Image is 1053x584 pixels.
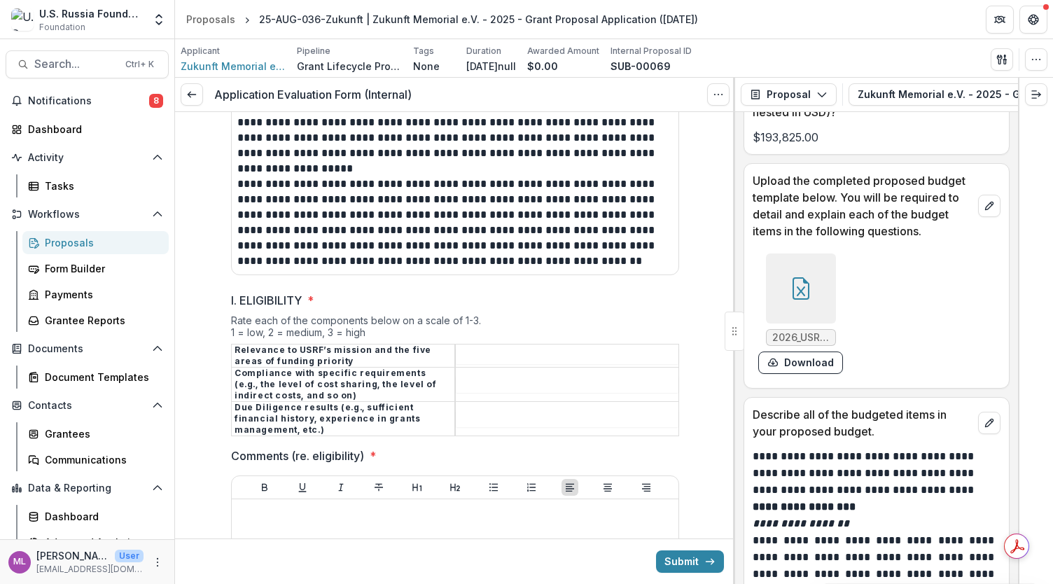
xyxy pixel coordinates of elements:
[45,235,158,250] div: Proposals
[181,9,704,29] nav: breadcrumb
[294,479,311,496] button: Underline
[115,550,144,562] p: User
[181,45,220,57] p: Applicant
[13,557,26,566] div: Maria Lvova
[297,59,402,74] p: Grant Lifecycle Process
[28,152,146,164] span: Activity
[370,479,387,496] button: Strike
[527,59,558,74] p: $0.00
[707,83,730,106] button: Options
[231,314,679,344] div: Rate each of the components below on a scale of 1-3. 1 = low, 2 = medium, 3 = high
[22,366,169,389] a: Document Templates
[753,129,1000,146] p: $193,825.00
[611,59,671,74] p: SUB-00069
[22,448,169,471] a: Communications
[523,479,540,496] button: Ordered List
[611,45,692,57] p: Internal Proposal ID
[986,6,1014,34] button: Partners
[297,45,330,57] p: Pipeline
[413,59,440,74] p: None
[45,452,158,467] div: Communications
[485,479,502,496] button: Bullet List
[978,412,1000,434] button: edit
[259,12,698,27] div: 25-AUG-036-Zukunft | Zukunft Memorial e.V. - 2025 - Grant Proposal Application ([DATE])
[6,90,169,112] button: Notifications8
[1019,6,1047,34] button: Get Help
[22,505,169,528] a: Dashboard
[28,122,158,137] div: Dashboard
[214,88,412,102] h3: Application Evaluation Form (Internal)
[527,45,599,57] p: Awarded Amount
[36,563,144,576] p: [EMAIL_ADDRESS][DOMAIN_NAME]
[45,370,158,384] div: Document Templates
[599,479,616,496] button: Align Center
[232,344,456,367] th: Relevance to USRF’s mission and the five areas of funding priority
[741,83,837,106] button: Proposal
[772,332,830,344] span: 2026_USRF Digital Archive Memorial_29072025.xlsx
[186,12,235,27] div: Proposals
[6,477,169,499] button: Open Data & Reporting
[45,313,158,328] div: Grantee Reports
[22,174,169,197] a: Tasks
[45,426,158,441] div: Grantees
[638,479,655,496] button: Align Right
[231,292,302,309] p: I. ELIGIBILITY
[22,231,169,254] a: Proposals
[232,401,456,436] th: Due Diligence results (e.g., sufficient financial history, experience in grants management, etc.)
[6,338,169,360] button: Open Documents
[753,172,972,239] p: Upload the completed proposed budget template below. You will be required to detail and explain e...
[39,21,85,34] span: Foundation
[447,479,463,496] button: Heading 2
[978,195,1000,217] button: edit
[28,209,146,221] span: Workflows
[39,6,144,21] div: U.S. Russia Foundation
[753,406,972,440] p: Describe all of the budgeted items in your proposed budget.
[6,394,169,417] button: Open Contacts
[34,57,117,71] span: Search...
[758,352,843,374] button: download-form-response
[231,447,364,464] p: Comments (re. eligibility)
[149,94,163,108] span: 8
[28,95,149,107] span: Notifications
[333,479,349,496] button: Italicize
[45,261,158,276] div: Form Builder
[45,179,158,193] div: Tasks
[6,118,169,141] a: Dashboard
[6,203,169,225] button: Open Workflows
[232,367,456,401] th: Compliance with specific requirements (e.g., the level of cost sharing, the level of indirect cos...
[28,400,146,412] span: Contacts
[45,287,158,302] div: Payments
[22,422,169,445] a: Grantees
[45,509,158,524] div: Dashboard
[181,59,286,74] a: Zukunft Memorial e.V.
[758,253,843,374] div: 2026_USRF Digital Archive Memorial_29072025.xlsxdownload-form-response
[22,309,169,332] a: Grantee Reports
[22,283,169,306] a: Payments
[656,550,724,573] button: Submit
[409,479,426,496] button: Heading 1
[562,479,578,496] button: Align Left
[6,146,169,169] button: Open Activity
[6,50,169,78] button: Search...
[149,6,169,34] button: Open entity switcher
[11,8,34,31] img: U.S. Russia Foundation
[28,482,146,494] span: Data & Reporting
[45,535,158,550] div: Advanced Analytics
[149,554,166,571] button: More
[256,479,273,496] button: Bold
[413,45,434,57] p: Tags
[466,59,516,74] p: [DATE]null
[466,45,501,57] p: Duration
[28,343,146,355] span: Documents
[22,257,169,280] a: Form Builder
[1025,83,1047,106] button: Expand right
[36,548,109,563] p: [PERSON_NAME]
[181,9,241,29] a: Proposals
[22,531,169,554] a: Advanced Analytics
[123,57,157,72] div: Ctrl + K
